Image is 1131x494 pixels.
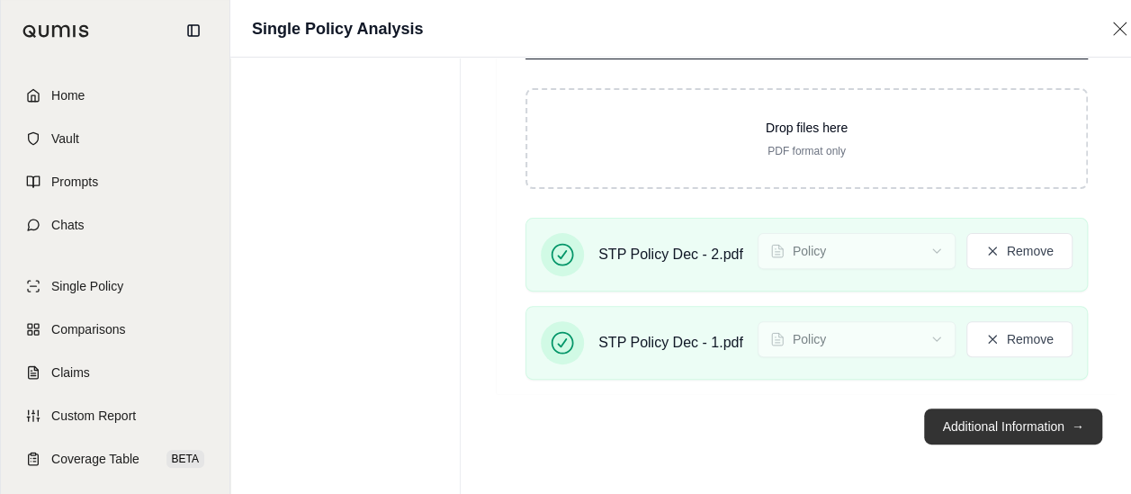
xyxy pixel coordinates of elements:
[12,162,219,202] a: Prompts
[51,364,90,382] span: Claims
[598,244,743,265] span: STP Policy Dec - 2.pdf
[252,16,423,41] h1: Single Policy Analysis
[51,86,85,104] span: Home
[12,76,219,115] a: Home
[51,216,85,234] span: Chats
[12,266,219,306] a: Single Policy
[179,16,208,45] button: Collapse sidebar
[556,144,1057,158] p: PDF format only
[51,130,79,148] span: Vault
[51,277,123,295] span: Single Policy
[22,24,90,38] img: Qumis Logo
[12,439,219,479] a: Coverage TableBETA
[924,409,1101,445] button: Additional Information→
[12,119,219,158] a: Vault
[12,205,219,245] a: Chats
[1072,418,1084,436] span: →
[966,233,1073,269] button: Remove
[12,353,219,392] a: Claims
[51,173,98,191] span: Prompts
[51,320,125,338] span: Comparisons
[556,119,1057,137] p: Drop files here
[12,396,219,436] a: Custom Report
[12,310,219,349] a: Comparisons
[51,450,139,468] span: Coverage Table
[166,450,204,468] span: BETA
[598,332,743,354] span: STP Policy Dec - 1.pdf
[966,321,1073,357] button: Remove
[51,407,136,425] span: Custom Report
